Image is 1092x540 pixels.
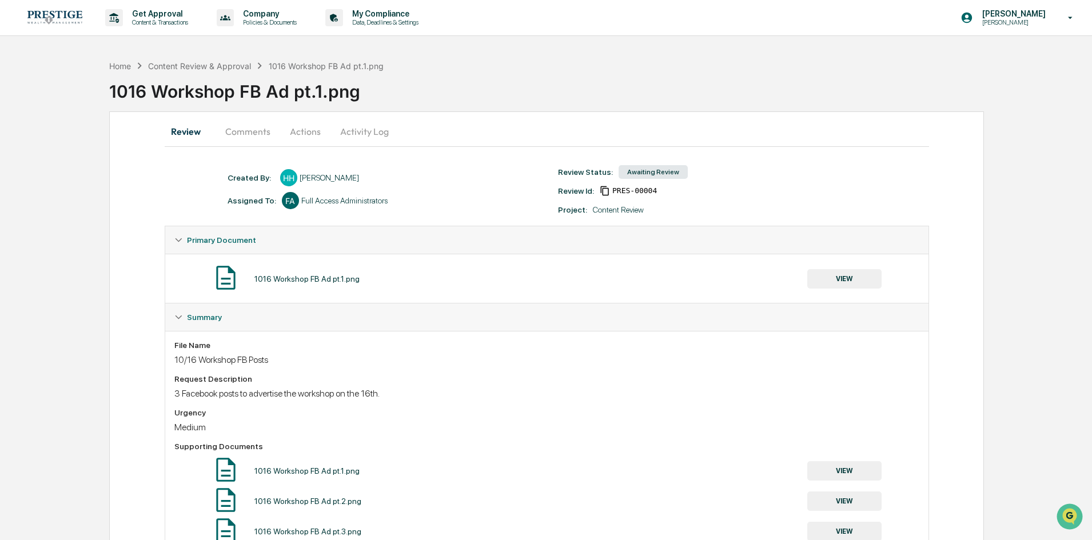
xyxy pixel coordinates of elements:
[269,61,384,71] div: 1016 Workshop FB Ad pt.1.png
[254,497,361,506] div: 1016 Workshop FB Ad pt.2.png
[280,169,297,186] div: HH
[593,205,644,214] div: Content Review
[301,196,388,205] div: Full Access Administrators
[94,144,142,155] span: Attestations
[174,408,919,417] div: Urgency
[343,9,424,18] p: My Compliance
[39,99,145,108] div: We're available if you need us!
[123,18,194,26] p: Content & Transactions
[123,9,194,18] p: Get Approval
[27,11,82,24] img: logo
[174,422,919,433] div: Medium
[254,527,361,536] div: 1016 Workshop FB Ad pt.3.png
[343,18,424,26] p: Data, Deadlines & Settings
[973,9,1051,18] p: [PERSON_NAME]
[212,263,240,292] img: Document Icon
[212,486,240,514] img: Document Icon
[194,91,208,105] button: Start new chat
[165,226,928,254] div: Primary Document
[23,166,72,177] span: Data Lookup
[174,354,919,365] div: 10/16 Workshop FB Posts
[331,118,398,145] button: Activity Log
[234,9,302,18] p: Company
[807,491,882,511] button: VIEW
[807,461,882,481] button: VIEW
[216,118,280,145] button: Comments
[165,254,928,303] div: Primary Document
[109,72,1092,102] div: 1016 Workshop FB Ad pt.1.png
[114,194,138,202] span: Pylon
[7,161,77,182] a: 🔎Data Lookup
[558,167,613,177] div: Review Status:
[558,205,587,214] div: Project:
[174,374,919,383] div: Request Description
[109,61,131,71] div: Home
[174,341,919,350] div: File Name
[187,235,256,245] span: Primary Document
[174,388,919,399] div: 3 Facebook posts to advertise the workshop on the 16th.
[11,145,21,154] div: 🖐️
[973,18,1051,26] p: [PERSON_NAME]
[807,269,882,289] button: VIEW
[300,173,359,182] div: [PERSON_NAME]
[212,455,240,484] img: Document Icon
[187,313,222,322] span: Summary
[558,186,594,195] div: Review Id:
[234,18,302,26] p: Policies & Documents
[39,87,188,99] div: Start new chat
[228,173,274,182] div: Created By: ‎ ‎
[11,24,208,42] p: How can we help?
[165,118,216,145] button: Review
[148,61,251,71] div: Content Review & Approval
[228,196,276,205] div: Assigned To:
[254,466,360,475] div: 1016 Workshop FB Ad pt.1.png
[11,167,21,176] div: 🔎
[1055,502,1086,533] iframe: Open customer support
[11,87,32,108] img: 1746055101610-c473b297-6a78-478c-a979-82029cc54cd1
[612,186,657,195] span: 71473933-86c4-4fa2-8f97-ed5d38c27932
[165,118,929,145] div: secondary tabs example
[78,139,146,160] a: 🗄️Attestations
[165,303,928,331] div: Summary
[254,274,360,283] div: 1016 Workshop FB Ad pt.1.png
[7,139,78,160] a: 🖐️Preclearance
[282,192,299,209] div: FA
[619,165,688,179] div: Awaiting Review
[174,442,919,451] div: Supporting Documents
[23,144,74,155] span: Preclearance
[280,118,331,145] button: Actions
[83,145,92,154] div: 🗄️
[81,193,138,202] a: Powered byPylon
